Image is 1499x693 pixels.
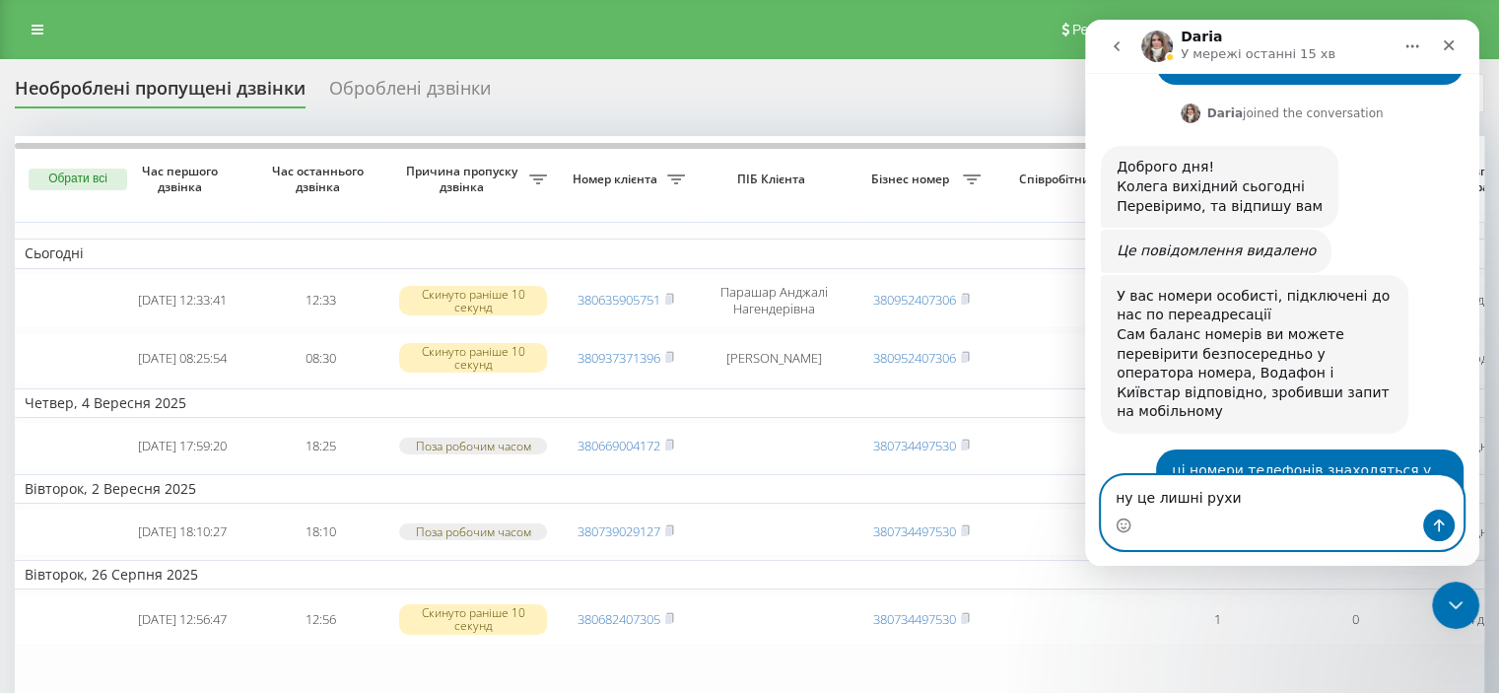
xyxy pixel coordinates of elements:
a: 380952407306 [873,349,956,367]
div: Поза робочим часом [399,438,547,454]
td: Парашар Анджалі Нагендерівна [695,273,852,328]
td: 0 [1286,593,1424,646]
a: 380952407306 [873,291,956,309]
span: Співробітник [1000,172,1121,187]
iframe: Intercom live chat [1085,20,1479,566]
td: [DATE] 17:59:20 [113,422,251,470]
span: Час останнього дзвінка [267,164,374,194]
td: 12:56 [251,593,389,646]
a: 380937371396 [578,349,660,367]
td: 08:30 [251,332,389,384]
td: [DATE] 12:56:47 [113,593,251,646]
td: 18:25 [251,422,389,470]
iframe: Intercom live chat [1432,582,1479,629]
div: Скинуто раніше 10 секунд [399,343,547,373]
span: Реферальна програма [1072,22,1217,37]
span: ПІБ Клієнта [712,172,836,187]
a: 380739029127 [578,522,660,540]
div: Необроблені пропущені дзвінки [15,78,306,108]
a: 380682407305 [578,610,660,628]
td: [DATE] 12:33:41 [113,273,251,328]
div: Скинуто раніше 10 секунд [399,286,547,315]
span: Час першого дзвінка [129,164,236,194]
a: 380734497530 [873,610,956,628]
div: Оброблені дзвінки [329,78,491,108]
td: 12:33 [251,273,389,328]
a: 380734497530 [873,522,956,540]
div: Поза робочим часом [399,523,547,540]
span: Причина пропуску дзвінка [399,164,529,194]
td: 18:10 [251,508,389,556]
button: Обрати всі [29,169,127,190]
a: 380734497530 [873,437,956,454]
div: Скинуто раніше 10 секунд [399,604,547,634]
span: Номер клієнта [567,172,667,187]
a: 380669004172 [578,437,660,454]
td: [DATE] 08:25:54 [113,332,251,384]
span: Бізнес номер [862,172,963,187]
td: 1 [1148,593,1286,646]
td: [DATE] 18:10:27 [113,508,251,556]
td: [PERSON_NAME] [695,332,852,384]
a: 380635905751 [578,291,660,309]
